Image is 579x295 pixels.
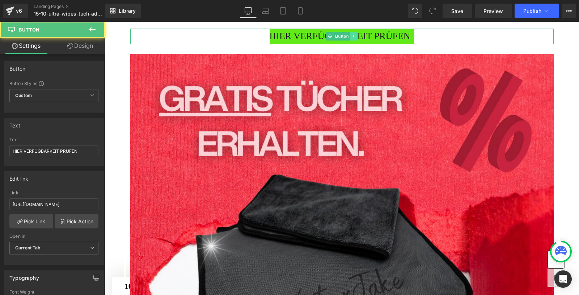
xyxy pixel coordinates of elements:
[515,4,559,18] button: Publish
[34,4,117,9] a: Landing Pages
[165,7,310,22] a: HIER VERFÜGBARKEIT PRÜFEN
[19,27,39,33] span: Button
[229,10,246,19] span: Button
[9,80,98,86] div: Button Styles
[9,137,98,142] div: Text
[55,214,98,228] a: Pick Action
[9,198,98,210] input: https://your-shop.myshopify.com
[15,245,41,250] b: Current Tab
[3,4,28,18] a: v6
[9,62,25,72] div: Button
[54,38,106,54] a: Design
[119,8,136,14] span: Library
[9,271,39,281] div: Typography
[105,4,141,18] a: New Library
[451,7,463,15] span: Save
[292,4,309,18] a: Mobile
[9,290,98,295] div: Font Weight
[554,270,572,288] div: Open Intercom Messenger
[408,4,422,18] button: Undo
[9,118,20,128] div: Text
[9,214,53,228] a: Pick Link
[245,10,253,19] a: Expand / Collapse
[9,172,29,182] div: Edit link
[34,11,103,17] span: 15-10-ultra-wipes-tuch-adv-story-bad-v60-3-CTA-oben-offer-redtrack
[483,7,503,15] span: Preview
[14,6,24,16] div: v6
[257,4,274,18] a: Laptop
[425,4,440,18] button: Redo
[240,4,257,18] a: Desktop
[523,8,541,14] span: Publish
[9,190,98,195] div: Link
[562,4,576,18] button: More
[165,7,306,22] span: HIER VERFÜGBARKEIT PRÜFEN
[475,4,512,18] a: Preview
[15,93,32,99] b: Custom
[9,234,98,239] div: Open in
[274,4,292,18] a: Tablet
